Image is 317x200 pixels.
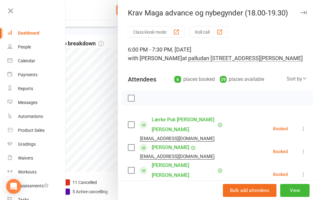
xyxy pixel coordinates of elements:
[190,26,228,38] button: Roll call
[128,75,156,84] div: Attendees
[18,44,31,49] div: People
[220,76,227,83] div: 29
[7,40,66,54] a: People
[7,26,66,40] a: Dashboard
[7,82,66,96] a: Reports
[128,55,182,61] span: with [PERSON_NAME]
[280,184,310,197] button: View
[287,75,307,83] div: Sort by
[7,54,66,68] a: Calendar
[118,9,317,17] div: Krav Maga advance og nybegynder (18.00-19.30)
[7,96,66,110] a: Messages
[152,160,216,180] a: [PERSON_NAME] [PERSON_NAME]
[174,75,215,84] div: places booked
[7,68,66,82] a: Payments
[128,26,185,38] button: Class kiosk mode
[18,156,33,160] div: Waivers
[18,128,45,133] div: Product Sales
[152,143,189,152] a: [PERSON_NAME]
[18,183,49,188] div: Assessments
[7,179,66,193] a: Assessments
[174,76,181,83] div: 6
[273,172,288,177] div: Booked
[273,149,288,154] div: Booked
[7,151,66,165] a: Waivers
[128,45,307,63] div: 6:00 PM - 7:30 PM, [DATE]
[7,165,66,179] a: Workouts
[220,75,264,84] div: places available
[18,100,37,105] div: Messages
[273,127,288,131] div: Booked
[18,169,37,174] div: Workouts
[6,179,21,194] div: Open Intercom Messenger
[18,142,36,147] div: Gradings
[223,184,276,197] button: Bulk add attendees
[18,72,37,77] div: Payments
[182,55,303,62] span: at
[7,123,66,137] a: Product Sales
[7,110,66,123] a: Automations
[18,86,33,91] div: Reports
[18,31,39,35] div: Dashboard
[7,137,66,151] a: Gradings
[18,114,43,119] div: Automations
[18,58,35,63] div: Calendar
[152,115,216,135] a: Lærke Puk [PERSON_NAME] [PERSON_NAME]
